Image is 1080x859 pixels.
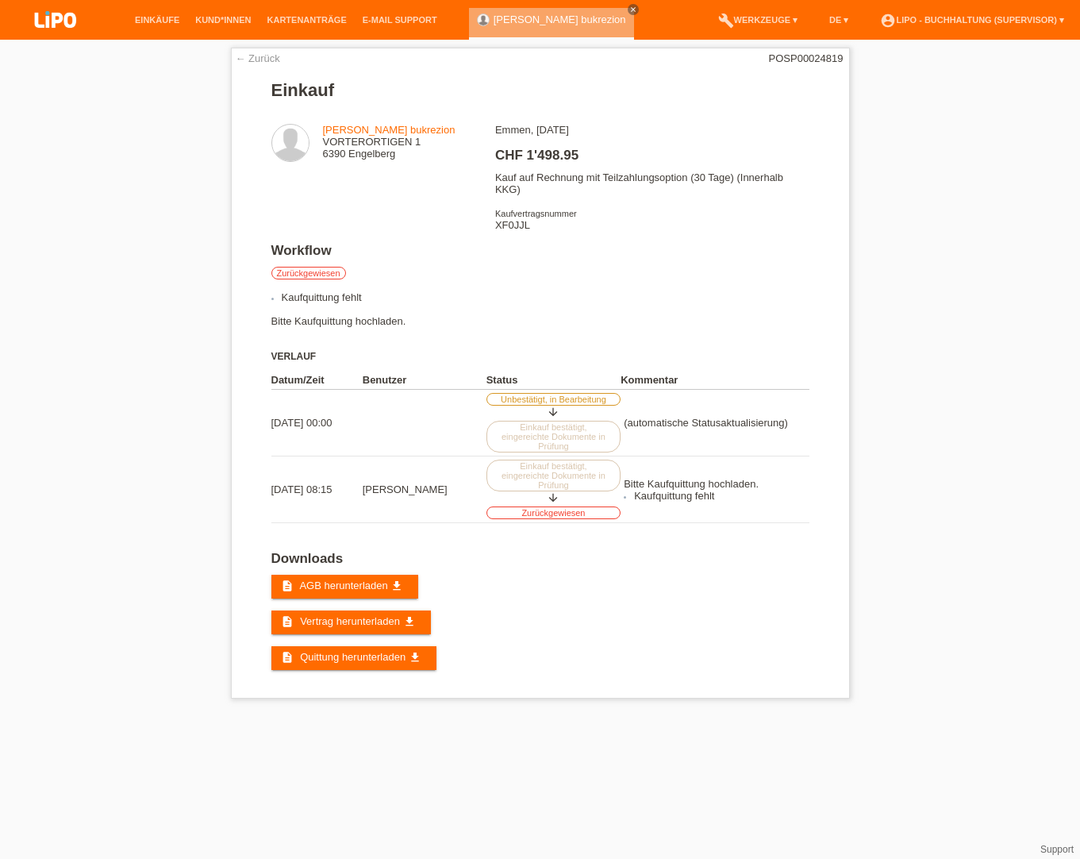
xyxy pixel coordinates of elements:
a: [PERSON_NAME] bukrezion [323,124,455,136]
a: buildWerkzeuge ▾ [710,15,806,25]
th: Benutzer [363,371,486,390]
i: account_circle [880,13,896,29]
label: Zurückgewiesen [486,507,621,519]
div: Emmen, [DATE] Kauf auf Rechnung mit Teilzahlungsoption (30 Tage) (Innerhalb KKG) XF0JJL [495,124,809,243]
h2: Downloads [271,551,809,575]
a: E-Mail Support [355,15,445,25]
td: (automatische Statusaktualisierung) [621,390,809,456]
li: Kaufquittung fehlt [282,291,809,303]
a: [PERSON_NAME] bukrezion [494,13,626,25]
li: Kaufquittung fehlt [634,490,805,502]
label: Zurückgewiesen [271,267,346,279]
a: description Vertrag herunterladen get_app [271,611,431,634]
i: close [629,6,637,13]
a: DE ▾ [821,15,856,25]
a: ← Zurück [236,52,280,64]
td: [PERSON_NAME] [363,456,486,523]
th: Status [486,371,621,390]
label: Einkauf bestätigt, eingereichte Dokumente in Prüfung [486,421,621,453]
i: get_app [390,580,403,592]
a: Einkäufe [127,15,187,25]
a: Kund*innen [187,15,259,25]
th: Kommentar [621,371,809,390]
span: Vertrag herunterladen [300,615,400,627]
i: description [281,615,294,628]
td: [DATE] 08:15 [271,456,363,523]
td: Bitte Kaufquittung hochladen. [621,456,809,523]
a: close [628,4,639,15]
h2: Workflow [271,243,809,267]
div: Bitte Kaufquittung hochladen. [271,291,809,523]
a: description AGB herunterladen get_app [271,575,419,599]
i: arrow_downward [547,406,559,418]
label: Unbestätigt, in Bearbeitung [486,393,621,406]
h1: Einkauf [271,80,809,100]
i: description [281,651,294,664]
i: arrow_downward [547,491,559,504]
div: POSP00024819 [769,52,844,64]
a: account_circleLIPO - Buchhaltung (Supervisor) ▾ [872,15,1072,25]
span: Kaufvertragsnummer [495,209,577,218]
i: description [281,580,294,592]
div: VORTERORTIGEN 1 6390 Engelberg [323,124,455,160]
td: [DATE] 00:00 [271,390,363,456]
i: get_app [409,651,421,664]
h2: CHF 1'498.95 [495,148,809,171]
label: Einkauf bestätigt, eingereichte Dokumente in Prüfung [486,460,621,491]
a: Support [1040,844,1074,855]
th: Datum/Zeit [271,371,363,390]
a: LIPO pay [16,33,95,44]
span: Quittung herunterladen [300,651,405,663]
span: AGB herunterladen [299,580,387,591]
h3: Verlauf [271,351,809,363]
i: get_app [403,615,416,628]
i: build [718,13,734,29]
a: description Quittung herunterladen get_app [271,646,436,670]
a: Kartenanträge [259,15,355,25]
